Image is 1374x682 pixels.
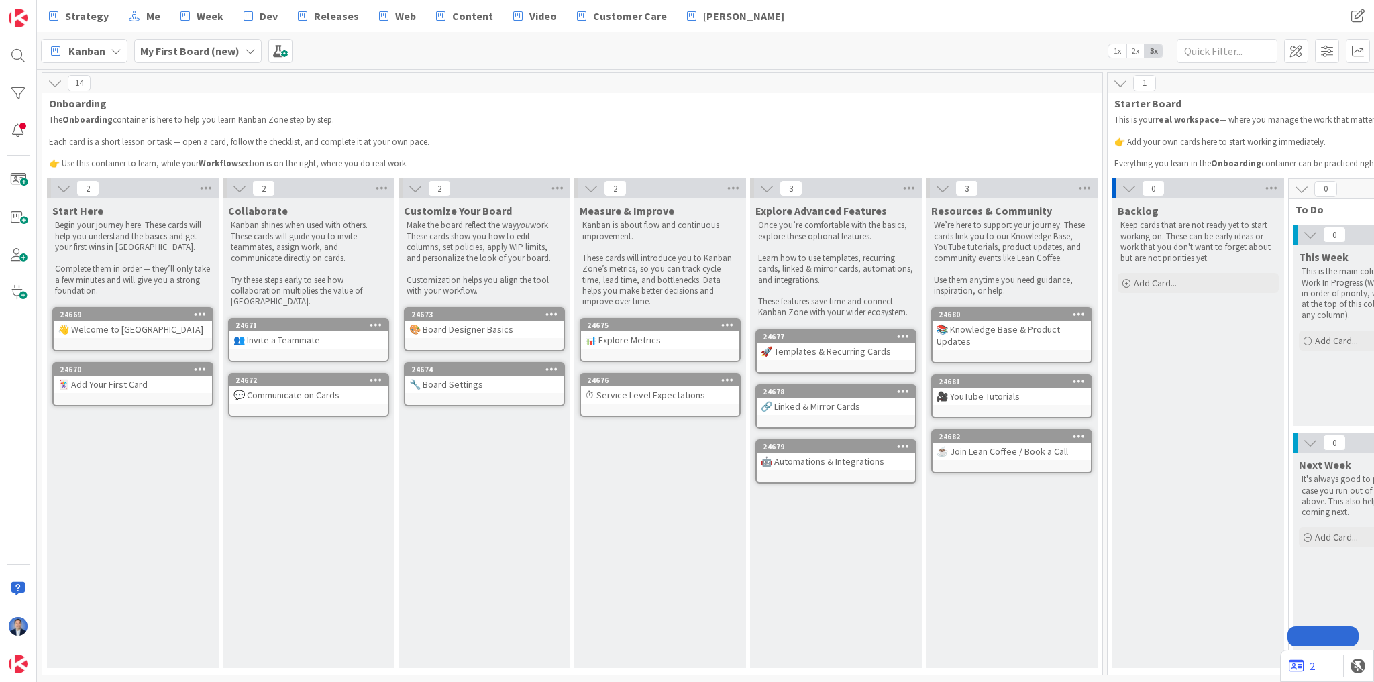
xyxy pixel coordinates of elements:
div: 📚 Knowledge Base & Product Updates [933,321,1091,350]
strong: real workspace [1155,114,1220,125]
a: Content [428,4,501,28]
div: ⏱ Service Level Expectations [581,386,739,404]
span: This Week [1299,250,1349,264]
div: 🤖 Automations & Integrations [757,453,915,470]
input: Quick Filter... [1177,39,1277,63]
div: 24680📚 Knowledge Base & Product Updates [933,308,1091,350]
span: Dev [260,8,278,24]
span: 3 [955,180,978,196]
span: 2 [76,180,99,196]
p: Begin your journey here. These cards will help you understand the basics and get your first wins ... [55,220,211,253]
div: 24679 [763,442,915,451]
p: These features save time and connect Kanban Zone with your wider ecosystem. [758,296,914,319]
div: 👋 Welcome to [GEOGRAPHIC_DATA] [54,321,212,338]
div: 🔧 Board Settings [405,376,564,393]
div: 24669 [54,308,212,321]
div: 24682 [933,431,1091,443]
p: Once you’re comfortable with the basics, explore these optional features. [758,220,914,242]
span: Web [395,8,416,24]
span: 0 [1323,227,1346,243]
span: 3 [780,180,802,196]
div: 24672💬 Communicate on Cards [229,374,388,404]
span: Customer Care [593,8,667,24]
span: Explore Advanced Features [755,204,887,217]
p: Use them anytime you need guidance, inspiration, or help. [934,275,1090,297]
div: 24675📊 Explore Metrics [581,319,739,349]
div: 24676⏱ Service Level Expectations [581,374,739,404]
p: The container is here to help you learn Kanban Zone step by step. [49,115,1093,125]
strong: Onboarding [62,114,113,125]
div: 💬 Communicate on Cards [229,386,388,404]
span: Add Card... [1315,531,1358,543]
a: 2 [1289,658,1315,674]
span: 2 [428,180,451,196]
span: Start Here [52,204,103,217]
div: 24680 [939,310,1091,319]
a: Web [371,4,424,28]
span: 0 [1323,435,1346,451]
div: 24670 [60,365,212,374]
span: Video [529,8,557,24]
span: Strategy [65,8,109,24]
span: Add Card... [1134,277,1177,289]
span: Onboarding [49,97,1086,110]
strong: Onboarding [1211,158,1261,169]
div: 🃏 Add Your First Card [54,376,212,393]
div: 24671 [229,319,388,331]
p: Make the board reflect the way work. These cards show you how to edit columns, set policies, appl... [407,220,562,264]
p: Keep cards that are not ready yet to start working on. These can be early ideas or work that you ... [1120,220,1276,264]
div: 24678🔗 Linked & Mirror Cards [757,386,915,415]
span: Releases [314,8,359,24]
a: Week [172,4,231,28]
div: ☕ Join Lean Coffee / Book a Call [933,443,1091,460]
p: These cards will introduce you to Kanban Zone’s metrics, so you can track cycle time, lead time, ... [582,253,738,307]
div: 24675 [587,321,739,330]
span: 3x [1145,44,1163,58]
strong: Workflow [199,158,238,169]
span: [PERSON_NAME] [703,8,784,24]
p: Try these steps early to see how collaboration multiplies the value of [GEOGRAPHIC_DATA]. [231,275,386,308]
span: Backlog [1118,204,1159,217]
a: Video [505,4,565,28]
div: 👥 Invite a Teammate [229,331,388,349]
div: 🎨 Board Designer Basics [405,321,564,338]
div: 24678 [763,387,915,396]
div: 24672 [235,376,388,385]
em: you [517,219,530,231]
div: 24672 [229,374,388,386]
div: 24674 [411,365,564,374]
p: Kanban shines when used with others. These cards will guide you to invite teammates, assign work,... [231,220,386,264]
span: Week [197,8,223,24]
div: 🔗 Linked & Mirror Cards [757,398,915,415]
img: avatar [9,655,28,673]
a: Customer Care [569,4,675,28]
div: 24671👥 Invite a Teammate [229,319,388,349]
div: 24677 [757,331,915,343]
span: Kanban [68,43,105,59]
div: 24671 [235,321,388,330]
span: Me [146,8,160,24]
p: Customization helps you align the tool with your workflow. [407,275,562,297]
a: [PERSON_NAME] [679,4,792,28]
span: 1x [1108,44,1126,58]
div: 24674 [405,363,564,376]
span: Content [452,8,493,24]
div: 24680 [933,308,1091,321]
div: 24669 [60,310,212,319]
div: 24669👋 Welcome to [GEOGRAPHIC_DATA] [54,308,212,338]
div: 24681🎥 YouTube Tutorials [933,376,1091,405]
a: Releases [290,4,367,28]
div: 📊 Explore Metrics [581,331,739,349]
p: We’re here to support your journey. These cards link you to our Knowledge Base, YouTube tutorials... [934,220,1090,264]
div: 24679🤖 Automations & Integrations [757,441,915,470]
div: 24679 [757,441,915,453]
img: DP [9,617,28,636]
span: 1 [1133,75,1156,91]
span: Resources & Community [931,204,1052,217]
p: 👉 Use this container to learn, while your section is on the right, where you do real work. [49,158,1093,169]
span: 2 [604,180,627,196]
div: 24682☕ Join Lean Coffee / Book a Call [933,431,1091,460]
span: Add Card... [1315,335,1358,347]
div: 24676 [587,376,739,385]
b: My First Board (new) [140,44,240,58]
